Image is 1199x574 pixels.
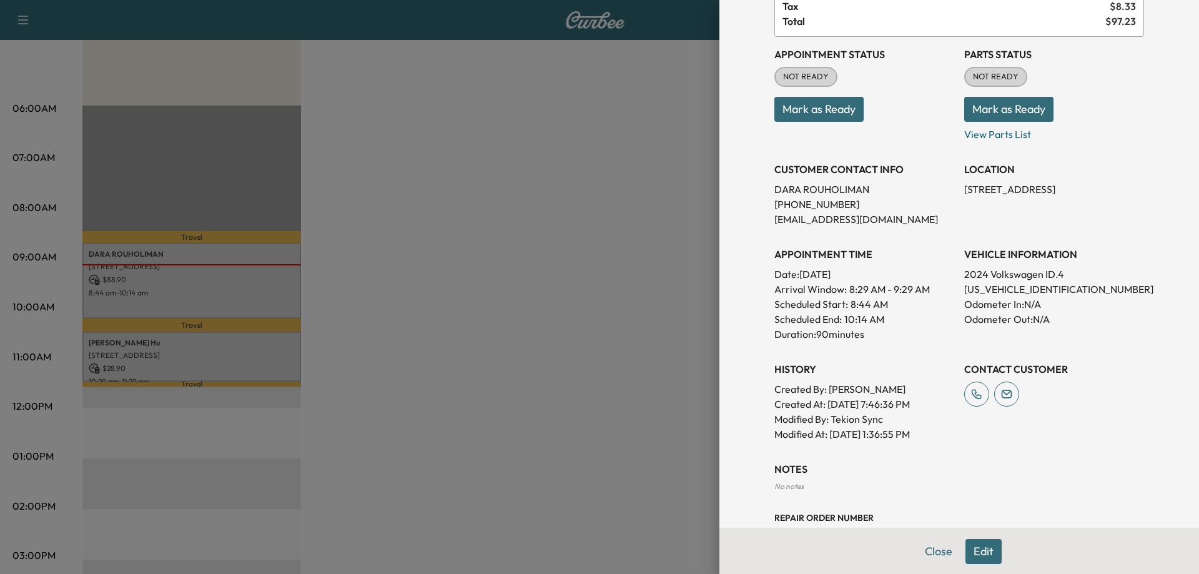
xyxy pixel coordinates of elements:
[774,297,848,312] p: Scheduled Start:
[849,282,930,297] span: 8:29 AM - 9:29 AM
[774,212,954,227] p: [EMAIL_ADDRESS][DOMAIN_NAME]
[774,97,864,122] button: Mark as Ready
[774,47,954,62] h3: Appointment Status
[774,267,954,282] p: Date: [DATE]
[774,482,1144,492] div: No notes
[774,412,954,427] p: Modified By : Tekion Sync
[774,382,954,397] p: Created By : [PERSON_NAME]
[774,247,954,262] h3: APPOINTMENT TIME
[917,539,960,564] button: Close
[774,182,954,197] p: DARA ROUHOLIMAN
[774,427,954,442] p: Modified At : [DATE] 1:36:55 PM
[774,197,954,212] p: [PHONE_NUMBER]
[1105,14,1136,29] span: $ 97.23
[774,312,842,327] p: Scheduled End:
[774,512,1144,524] h3: Repair Order number
[964,162,1144,177] h3: LOCATION
[965,539,1002,564] button: Edit
[782,14,1105,29] span: Total
[776,71,836,83] span: NOT READY
[774,462,1144,477] h3: NOTES
[964,47,1144,62] h3: Parts Status
[964,97,1053,122] button: Mark as Ready
[964,267,1144,282] p: 2024 Volkswagen ID.4
[774,162,954,177] h3: CUSTOMER CONTACT INFO
[774,397,954,412] p: Created At : [DATE] 7:46:36 PM
[774,327,954,342] p: Duration: 90 minutes
[964,362,1144,377] h3: CONTACT CUSTOMER
[964,247,1144,262] h3: VEHICLE INFORMATION
[964,282,1144,297] p: [US_VEHICLE_IDENTIFICATION_NUMBER]
[844,312,884,327] p: 10:14 AM
[965,71,1026,83] span: NOT READY
[774,282,954,297] p: Arrival Window:
[964,312,1144,327] p: Odometer Out: N/A
[964,122,1144,142] p: View Parts List
[851,297,888,312] p: 8:44 AM
[774,362,954,377] h3: History
[964,297,1144,312] p: Odometer In: N/A
[964,182,1144,197] p: [STREET_ADDRESS]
